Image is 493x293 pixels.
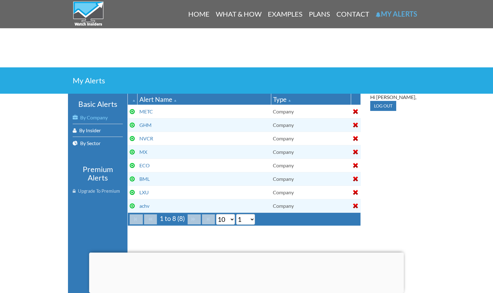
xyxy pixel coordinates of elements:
td: Company [271,145,351,159]
th: Alert Name: Ascending sort applied, activate to apply a descending sort [138,94,271,105]
a: MX [139,149,147,155]
iframe: Advertisement [89,253,404,291]
th: : No sort applied, activate to apply an ascending sort [351,94,361,105]
th: : Ascending sort applied, activate to apply a descending sort [128,94,138,105]
a: LXU [139,189,149,195]
td: Company [271,132,351,145]
a: By Company [73,111,123,124]
a: BML [139,176,150,182]
a: achv [139,203,149,209]
th: Type: Ascending sort applied, activate to apply a descending sort [271,94,351,105]
td: Company [271,159,351,172]
a: ECO [139,162,150,168]
td: Company [271,105,351,118]
td: Company [271,118,351,132]
td: Company [271,172,351,186]
select: Select page number [236,214,255,225]
a: By Sector [73,137,123,149]
a: By Insider [73,124,123,137]
td: Company [271,186,351,199]
td: Company [271,199,351,212]
select: Select page size [216,214,235,225]
a: GHM [139,122,152,128]
a: METC [139,108,153,114]
h3: Premium Alerts [73,165,123,182]
h2: My Alerts [73,77,420,84]
h3: Basic Alerts [73,100,123,108]
div: Alert Name [139,95,269,104]
span: 1 to 8 (8) [158,214,186,222]
div: Type [273,95,349,104]
a: NVCR [139,135,153,141]
a: Upgrade To Premium [73,185,123,197]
